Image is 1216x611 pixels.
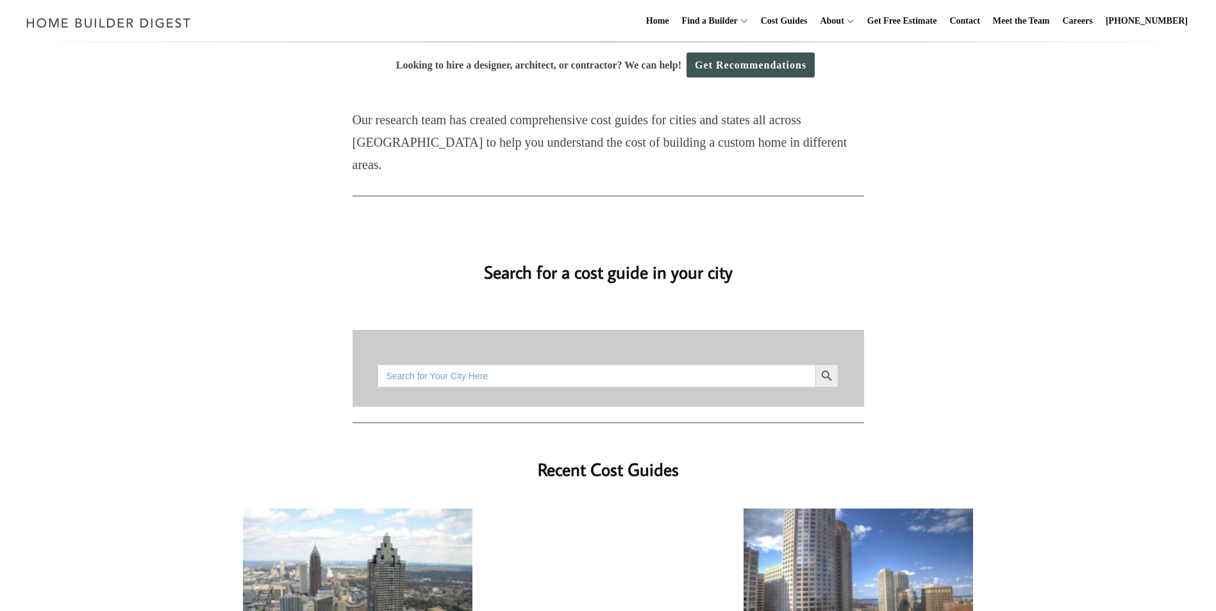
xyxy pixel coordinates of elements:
h2: Search for a cost guide in your city [243,241,974,285]
a: About [815,1,844,42]
a: Contact [944,1,985,42]
a: Careers [1058,1,1098,42]
p: Our research team has created comprehensive cost guides for cities and states all across [GEOGRAP... [353,109,864,176]
a: [PHONE_NUMBER] [1101,1,1193,42]
a: Get Recommendations [687,53,815,77]
a: Find a Builder [677,1,738,42]
svg: Search [820,369,834,383]
a: Home [641,1,674,42]
h2: Recent Cost Guides [353,439,864,483]
a: Get Free Estimate [862,1,942,42]
img: Home Builder Digest [21,10,197,35]
a: Cost Guides [756,1,813,42]
input: Search for Your City Here [378,364,815,387]
a: Meet the Team [988,1,1055,42]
